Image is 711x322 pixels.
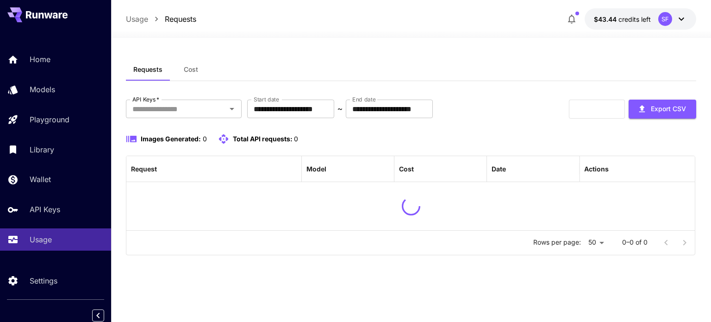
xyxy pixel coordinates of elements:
p: Home [30,54,50,65]
button: $43.43896SF [585,8,696,30]
label: API Keys [132,95,159,103]
button: Export CSV [629,100,696,119]
p: Usage [30,234,52,245]
span: 0 [203,135,207,143]
div: $43.43896 [594,14,651,24]
a: Requests [165,13,196,25]
div: Request [131,165,157,173]
span: Cost [184,65,198,74]
nav: breadcrumb [126,13,196,25]
p: 0–0 of 0 [622,238,648,247]
span: Requests [133,65,162,74]
div: Actions [584,165,609,173]
button: Collapse sidebar [92,309,104,322]
span: Total API requests: [233,135,293,143]
label: Start date [254,95,279,103]
p: Models [30,84,55,95]
p: API Keys [30,204,60,215]
button: Open [225,102,238,115]
div: Cost [399,165,414,173]
span: $43.44 [594,15,618,23]
div: 50 [585,236,607,249]
p: Library [30,144,54,155]
span: credits left [618,15,651,23]
p: Rows per page: [533,238,581,247]
span: 0 [294,135,298,143]
p: Settings [30,275,57,286]
p: Wallet [30,174,51,185]
p: ~ [337,103,343,114]
span: Images Generated: [141,135,201,143]
div: SF [658,12,672,26]
div: Date [492,165,506,173]
p: Playground [30,114,69,125]
label: End date [352,95,375,103]
a: Usage [126,13,148,25]
div: Model [306,165,326,173]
